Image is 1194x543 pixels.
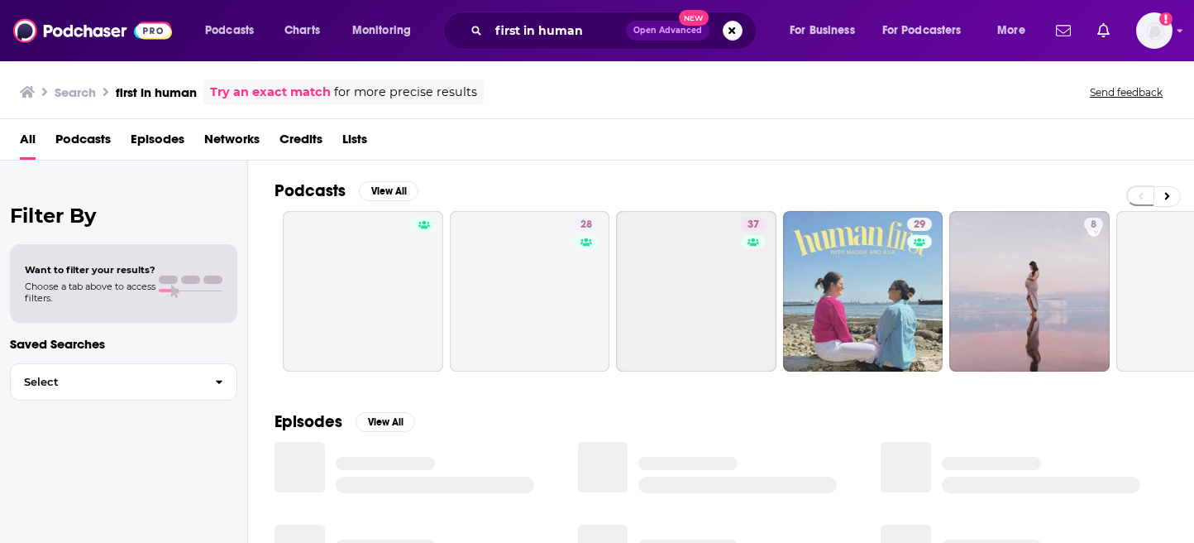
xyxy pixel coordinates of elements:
a: Show notifications dropdown [1049,17,1077,45]
span: Monitoring [352,19,411,42]
a: Try an exact match [210,83,331,102]
a: Credits [279,126,322,160]
img: Podchaser - Follow, Share and Rate Podcasts [13,15,172,46]
span: For Podcasters [882,19,962,42]
span: 28 [580,217,592,233]
button: Select [10,363,237,401]
button: View All [359,181,418,201]
span: Choose a tab above to access filters. [25,281,155,304]
a: 8 [1084,218,1103,231]
span: Select [11,377,202,387]
button: Show profile menu [1136,12,1173,49]
span: New [679,10,709,26]
a: 37 [616,211,776,372]
button: View All [356,412,415,432]
span: For Business [790,19,855,42]
h2: Podcasts [275,180,346,201]
a: All [20,126,36,160]
a: Charts [274,17,330,44]
p: Saved Searches [10,336,237,352]
div: Search podcasts, credits, & more... [459,12,772,50]
span: Podcasts [205,19,254,42]
svg: Add a profile image [1159,12,1173,26]
span: Want to filter your results? [25,264,155,276]
span: More [997,19,1025,42]
a: Episodes [131,126,184,160]
a: 8 [949,211,1110,372]
button: open menu [872,17,986,44]
button: Send feedback [1085,85,1168,99]
a: 28 [450,211,610,372]
a: 29 [783,211,943,372]
h2: Episodes [275,411,342,432]
h3: Search [55,84,96,100]
a: 28 [574,218,599,231]
button: open menu [341,17,432,44]
a: Show notifications dropdown [1091,17,1116,45]
h3: first in human [116,84,197,100]
a: 29 [907,218,932,231]
a: 37 [741,218,766,231]
button: open menu [778,17,876,44]
input: Search podcasts, credits, & more... [489,17,626,44]
button: Open AdvancedNew [626,21,709,41]
span: Open Advanced [633,26,702,35]
span: for more precise results [334,83,477,102]
span: Logged in as rachellerussopr [1136,12,1173,49]
h2: Filter By [10,204,237,228]
a: Podcasts [55,126,111,160]
span: 8 [1091,217,1096,233]
a: Lists [342,126,367,160]
button: open menu [193,17,275,44]
span: 29 [914,217,925,233]
a: Networks [204,126,260,160]
span: Charts [284,19,320,42]
button: open menu [986,17,1046,44]
a: EpisodesView All [275,411,415,432]
span: 37 [747,217,759,233]
a: PodcastsView All [275,180,418,201]
img: User Profile [1136,12,1173,49]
